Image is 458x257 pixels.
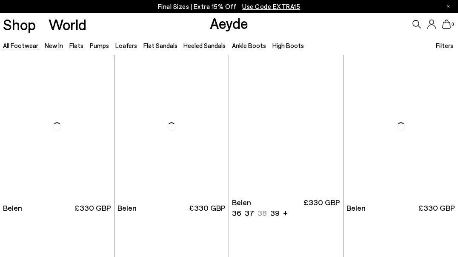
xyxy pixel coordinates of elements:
a: 0 [442,20,451,29]
a: Heeled Sandals [183,42,226,49]
ul: variant [232,208,278,218]
a: Aeyde [210,14,248,32]
img: Belen Tassel Loafers [229,55,343,198]
div: 1 / 6 [229,55,343,198]
img: Belen Tassel Loafers [114,55,229,198]
img: Belen Tassel Loafers [343,55,458,198]
span: 0 [451,22,455,27]
a: Flats [69,42,83,49]
a: Loafers [115,42,137,49]
span: £330 GBP [74,203,111,213]
li: 39 [270,208,280,218]
a: Belen 36 37 38 39 + £330 GBP [229,198,343,217]
span: Belen [346,203,366,213]
li: + [283,207,288,218]
a: All Footwear [3,42,38,49]
a: Ankle Boots [232,42,266,49]
span: Navigate to /collections/ss25-final-sizes [242,3,300,10]
li: 37 [245,208,254,218]
span: £330 GBP [189,203,226,213]
span: Belen [232,197,251,208]
a: New In [45,42,63,49]
p: Final Sizes | Extra 15% Off [158,1,301,12]
a: World [49,17,86,32]
span: Belen [117,203,137,213]
a: Shop [3,17,36,32]
a: High Boots [272,42,304,49]
span: Belen [3,203,22,213]
span: Filters [436,42,453,49]
a: Belen £330 GBP [114,198,229,217]
a: Pumps [90,42,109,49]
a: Next slide Previous slide [229,55,343,198]
a: Flat Sandals [143,42,177,49]
span: £330 GBP [418,203,455,213]
span: £330 GBP [303,197,340,218]
li: 36 [232,208,241,218]
a: Belen £330 GBP [343,198,458,217]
